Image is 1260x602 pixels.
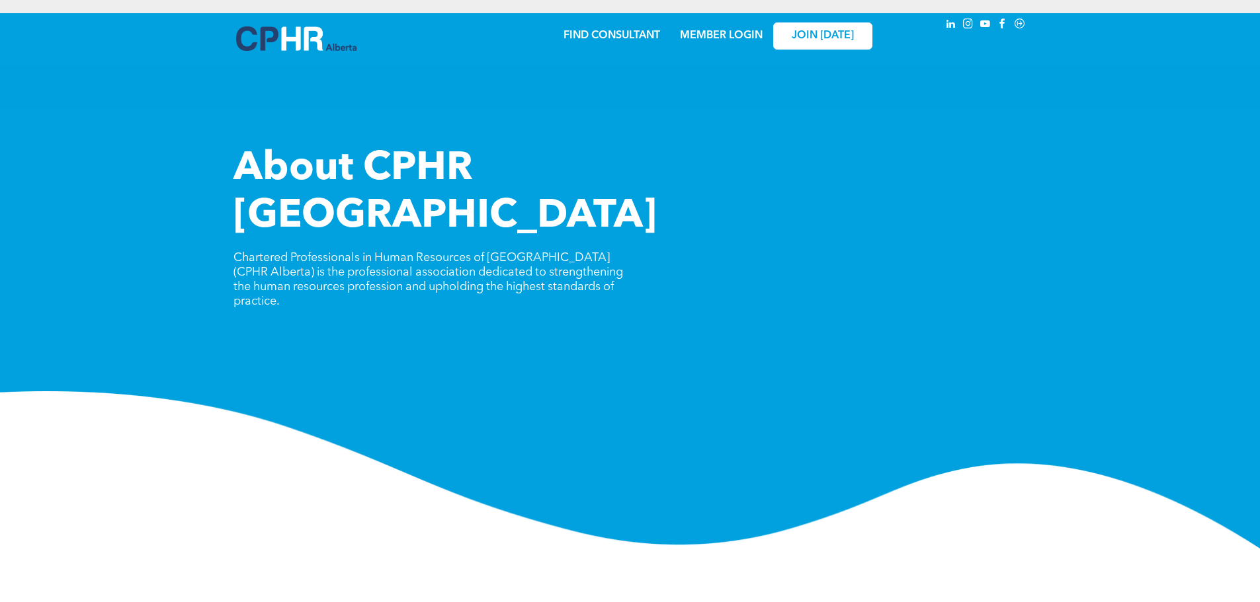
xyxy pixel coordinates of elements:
[233,252,623,307] span: Chartered Professionals in Human Resources of [GEOGRAPHIC_DATA] (CPHR Alberta) is the professiona...
[680,30,763,41] a: MEMBER LOGIN
[995,17,1010,34] a: facebook
[978,17,993,34] a: youtube
[773,22,872,50] a: JOIN [DATE]
[236,26,357,51] img: A blue and white logo for cp alberta
[792,30,854,42] span: JOIN [DATE]
[944,17,958,34] a: linkedin
[233,149,657,237] span: About CPHR [GEOGRAPHIC_DATA]
[564,30,660,41] a: FIND CONSULTANT
[1013,17,1027,34] a: Social network
[961,17,976,34] a: instagram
